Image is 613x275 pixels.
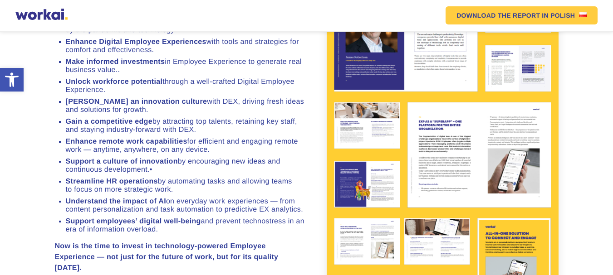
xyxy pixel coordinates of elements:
[147,37,181,46] span: Last name
[66,78,163,86] strong: Unlock workforce potential
[446,6,598,24] a: DOWNLOAD THE REPORTIN POLISHPolish flag
[66,178,307,194] li: by automating tasks and allowing teams to focus on more strategic work.
[66,118,307,134] li: by attracting top talents, retaining key staff, and staying industry-forward with DEX.
[66,217,307,234] li: and prevent technostress in an era of information overload.
[66,158,178,165] strong: Support a culture of innovation
[66,98,307,114] li: with DEX, driving fresh ideas and solutions for growth.
[66,58,165,66] strong: Make informed investments
[456,12,540,19] em: DOWNLOAD THE REPORT
[66,38,206,46] strong: Enhance Digital Employee Experiences
[579,12,587,17] img: Polish flag
[66,58,307,74] li: in Employee Experience to generate real business value..
[66,198,307,214] li: on everyday work experiences — from content personalization and task automation to predictive EX ...
[229,81,259,87] a: Terms of Use
[66,138,187,145] strong: Enhance remote work capabilities
[66,178,158,185] strong: Streamline HR operations
[66,98,207,106] strong: [PERSON_NAME] an innovation culture
[11,130,51,137] p: email messages
[147,48,290,66] input: Your last name
[2,131,8,137] input: email messages*
[66,38,307,54] li: with tools and strategies for comfort and effectiveness.
[66,138,307,154] li: for efficient and engaging remote work — anytime, anywhere, on any device.
[66,78,307,94] li: through a well-crafted Digital Employee Experience.
[66,118,152,125] strong: Gain a competitive edge
[66,217,201,225] strong: Support employees’ digital well-being
[66,158,307,174] li: by encouraging new ideas and continuous development.•
[66,198,166,205] strong: Understand the impact of AI
[55,242,279,272] strong: Now is the time to invest in technology-powered Employee Experience — not just for the future of ...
